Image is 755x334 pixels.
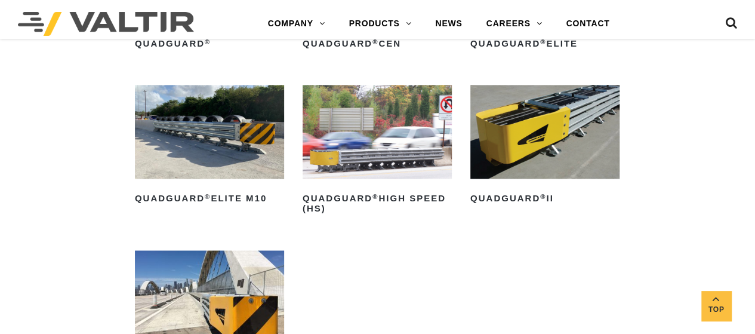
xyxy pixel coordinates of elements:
sup: ® [540,193,546,200]
a: NEWS [423,12,474,36]
h2: QuadGuard Elite [470,34,620,53]
h2: QuadGuard High Speed (HS) [303,189,452,218]
sup: ® [372,38,378,45]
span: Top [701,303,731,317]
a: QuadGuard®High Speed (HS) [303,85,452,217]
h2: QuadGuard Elite M10 [135,189,284,209]
a: QuadGuard®Elite M10 [135,85,284,208]
a: CONTACT [554,12,621,36]
sup: ® [372,193,378,200]
a: COMPANY [256,12,337,36]
img: Valtir [18,12,194,36]
a: PRODUCTS [337,12,424,36]
a: Top [701,291,731,321]
sup: ® [205,193,211,200]
a: CAREERS [474,12,554,36]
h2: QuadGuard CEN [303,34,452,53]
h2: QuadGuard [135,34,284,53]
sup: ® [205,38,211,45]
a: QuadGuard®II [470,85,620,208]
h2: QuadGuard II [470,189,620,209]
sup: ® [540,38,546,45]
